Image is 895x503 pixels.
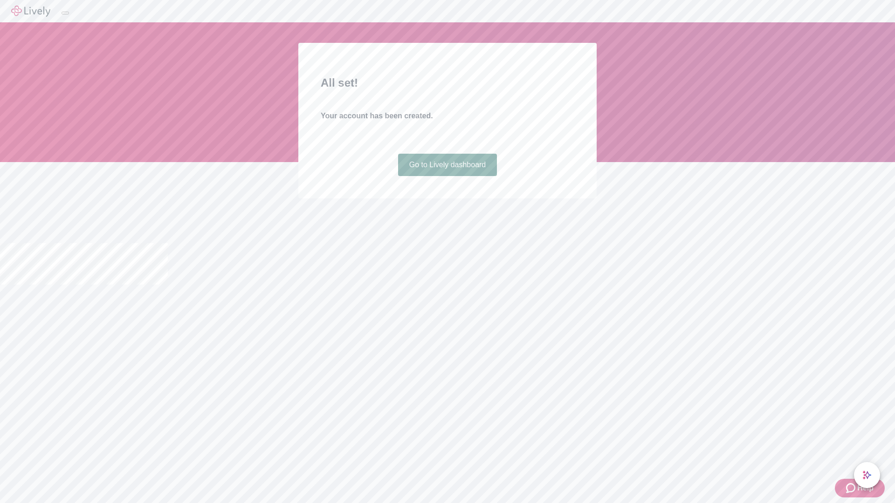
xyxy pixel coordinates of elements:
[398,154,497,176] a: Go to Lively dashboard
[846,483,857,494] svg: Zendesk support icon
[321,110,574,122] h4: Your account has been created.
[321,75,574,91] h2: All set!
[857,483,874,494] span: Help
[862,470,872,480] svg: Lively AI Assistant
[62,12,69,14] button: Log out
[11,6,50,17] img: Lively
[854,462,880,488] button: chat
[835,479,885,497] button: Zendesk support iconHelp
